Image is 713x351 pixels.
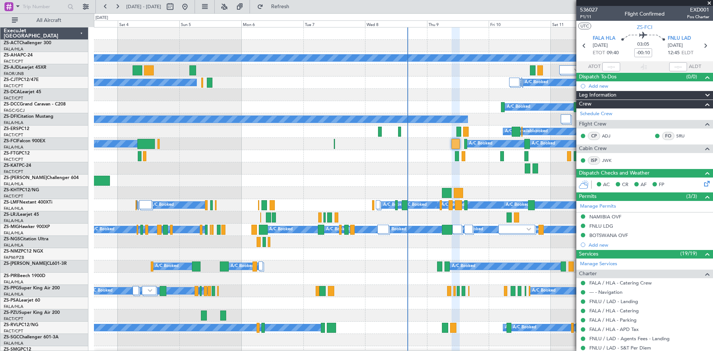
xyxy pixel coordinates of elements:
span: (19/19) [680,250,697,257]
a: ZS-DCCGrand Caravan - C208 [4,102,66,107]
div: A/C Booked [469,138,492,149]
a: JWK [602,157,619,164]
div: A/C Booked [513,322,536,333]
span: Flight Crew [579,120,606,129]
a: FNLU / LAD - Agents Fees - Landing [589,335,670,342]
a: FACT/CPT [4,132,23,138]
div: BOTSWANA OVF [589,232,628,238]
a: ZS-CJTPC12/47E [4,78,39,82]
a: FALA/HLA [4,144,23,150]
span: AF [641,181,647,189]
a: ZS-NMZPC12 NGX [4,249,43,254]
span: ZS-AJD [4,65,19,70]
span: ZS-PSA [4,298,19,303]
a: FALA / HLA - APD Tax [589,326,639,332]
a: FACT/CPT [4,316,23,322]
span: ZS-[PERSON_NAME] [4,261,47,266]
span: ALDT [689,63,701,71]
span: ZS-[PERSON_NAME] [4,176,47,180]
button: UTC [578,23,591,29]
a: FACT/CPT [4,328,23,334]
span: P1/11 [580,14,598,20]
div: Mon 6 [241,20,303,27]
span: Pos Charter [687,14,709,20]
button: All Aircraft [8,14,81,26]
span: 09:40 [607,49,619,57]
span: Services [579,250,598,259]
div: A/C Booked [231,261,254,272]
span: Cabin Crew [579,144,607,153]
a: ZS-PPGSuper King Air 200 [4,286,60,290]
div: FNLU LDG [589,223,613,229]
a: FACT/CPT [4,157,23,162]
span: ELDT [681,49,693,57]
span: ZS-DCC [4,102,20,107]
a: FAOR/JNB [4,71,24,77]
div: A/C Booked [383,224,406,235]
span: (3/3) [686,192,697,200]
span: (0/0) [686,73,697,81]
span: ZS-PIR [4,274,17,278]
span: [DATE] [668,42,683,49]
div: A/C Booked [150,199,174,211]
span: FNLU LAD [668,35,691,42]
a: FALA/HLA [4,181,23,187]
span: EXD001 [687,6,709,14]
img: arrow-gray.svg [527,228,531,231]
a: FACT/CPT [4,95,23,101]
a: ZS-ERSPC12 [4,127,29,131]
a: ZS-[PERSON_NAME]CL601-3R [4,261,67,266]
a: ZS-RVLPC12/NG [4,323,38,327]
div: A/C Booked [506,199,529,211]
span: [DATE] - [DATE] [126,3,161,10]
div: A/C Booked [89,285,113,296]
a: FALA/HLA [4,206,23,211]
span: [DATE] [593,42,608,49]
a: ZS-MIGHawker 900XP [4,225,50,229]
div: A/C Booked [524,126,548,137]
a: FNLU / LAD - Landing [589,298,638,305]
div: Add new [589,242,709,248]
span: ZS-NGS [4,237,20,241]
span: ZS-FCI [637,23,652,31]
span: ZS-AHA [4,53,20,58]
div: A/C Booked [403,199,427,211]
button: Refresh [254,1,298,13]
span: Refresh [265,4,296,9]
a: FALA/HLA [4,230,23,236]
a: ZS-LRJLearjet 45 [4,212,39,217]
span: ETOT [593,49,605,57]
a: ZS-DCALearjet 45 [4,90,41,94]
a: Manage Services [580,260,617,268]
a: ZS-ACTChallenger 300 [4,41,51,45]
span: ZS-RVL [4,323,19,327]
div: Thu 9 [427,20,489,27]
a: ZS-FTGPC12 [4,151,30,156]
span: CR [622,181,628,189]
div: A/C Booked [91,224,114,235]
span: 12:45 [668,49,680,57]
span: ZS-CJT [4,78,18,82]
div: A/C Booked [525,77,548,88]
a: ZS-KATPC-24 [4,163,31,168]
div: FO [662,132,674,140]
div: CP [588,132,600,140]
a: FALA / HLA - Catering Crew [589,280,652,286]
div: A/C Booked [532,285,556,296]
span: ZS-MIG [4,225,19,229]
span: All Aircraft [19,18,78,23]
div: A/C Booked [452,261,475,272]
span: Leg Information [579,91,616,100]
span: ZS-ERS [4,127,19,131]
div: A/C Booked [532,138,555,149]
a: SRU [676,133,693,139]
a: ZS-PZUSuper King Air 200 [4,311,60,315]
a: ZS-PIRBeech 1900D [4,274,45,278]
a: FALA/HLA [4,218,23,224]
a: FNLU / LAD - S&T Per Diem [589,345,651,351]
a: FALA/HLA [4,341,23,346]
span: AC [603,181,610,189]
a: --- - Navigation [589,289,622,295]
a: FALA / HLA - Parking [589,317,637,323]
span: ZS-DCA [4,90,20,94]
